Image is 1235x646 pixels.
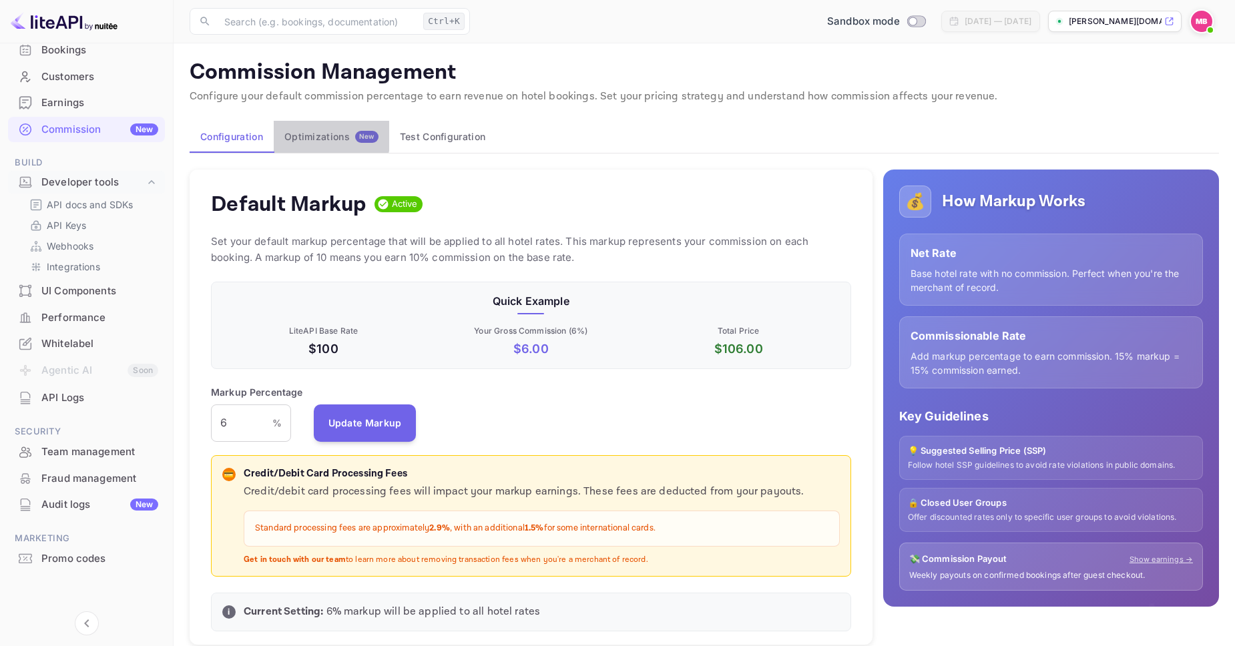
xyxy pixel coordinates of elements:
[429,523,450,534] strong: 2.9%
[908,512,1194,523] p: Offer discounted rates only to specific user groups to avoid violations.
[8,305,165,331] div: Performance
[314,404,417,442] button: Update Markup
[244,605,323,619] strong: Current Setting:
[8,531,165,546] span: Marketing
[8,546,165,572] div: Promo codes
[41,284,158,299] div: UI Components
[41,390,158,406] div: API Logs
[41,43,158,58] div: Bookings
[47,260,100,274] p: Integrations
[8,546,165,571] a: Promo codes
[8,439,165,465] div: Team management
[911,328,1192,344] p: Commissionable Rate
[8,90,165,115] a: Earnings
[8,64,165,90] div: Customers
[41,175,145,190] div: Developer tools
[211,191,366,218] h4: Default Markup
[47,218,86,232] p: API Keys
[822,14,931,29] div: Switch to Production mode
[827,14,900,29] span: Sandbox mode
[525,523,544,534] strong: 1.5%
[638,325,840,337] p: Total Price
[8,171,165,194] div: Developer tools
[272,416,282,430] p: %
[24,236,160,256] div: Webhooks
[24,257,160,276] div: Integrations
[75,611,99,635] button: Collapse navigation
[8,155,165,170] span: Build
[244,604,840,620] p: 6 % markup will be applied to all hotel rates
[190,89,1219,105] p: Configure your default commission percentage to earn revenue on hotel bookings. Set your pricing ...
[8,466,165,491] a: Fraud management
[8,278,165,303] a: UI Components
[211,404,272,442] input: 0
[224,468,234,480] p: 💳
[387,198,423,211] span: Active
[47,239,93,253] p: Webhooks
[29,218,154,232] a: API Keys
[899,407,1203,425] p: Key Guidelines
[8,117,165,141] a: CommissionNew
[1069,15,1162,27] p: [PERSON_NAME][DOMAIN_NAME]...
[41,310,158,326] div: Performance
[905,190,925,214] p: 💰
[8,64,165,89] a: Customers
[908,460,1194,471] p: Follow hotel SSP guidelines to avoid rate violations in public domains.
[908,497,1194,510] p: 🔒 Closed User Groups
[222,293,840,309] p: Quick Example
[638,340,840,358] p: $ 106.00
[911,266,1192,294] p: Base hotel rate with no commission. Perfect when you're the merchant of record.
[8,439,165,464] a: Team management
[8,424,165,439] span: Security
[8,466,165,492] div: Fraud management
[24,216,160,235] div: API Keys
[244,466,840,482] p: Credit/Debit Card Processing Fees
[24,195,160,214] div: API docs and SDKs
[222,325,425,337] p: LiteAPI Base Rate
[29,239,154,253] a: Webhooks
[211,234,851,266] p: Set your default markup percentage that will be applied to all hotel rates. This markup represent...
[29,260,154,274] a: Integrations
[8,385,165,411] div: API Logs
[911,245,1192,261] p: Net Rate
[423,13,465,30] div: Ctrl+K
[430,325,632,337] p: Your Gross Commission ( 6 %)
[8,37,165,62] a: Bookings
[8,117,165,143] div: CommissionNew
[41,95,158,111] div: Earnings
[909,570,1193,581] p: Weekly payouts on confirmed bookings after guest checkout.
[389,121,496,153] button: Test Configuration
[965,15,1031,27] div: [DATE] — [DATE]
[41,471,158,487] div: Fraud management
[190,59,1219,86] p: Commission Management
[1130,554,1193,565] a: Show earnings →
[430,340,632,358] p: $ 6.00
[29,198,154,212] a: API docs and SDKs
[130,499,158,511] div: New
[41,336,158,352] div: Whitelabel
[8,492,165,517] a: Audit logsNew
[8,278,165,304] div: UI Components
[222,340,425,358] p: $100
[130,123,158,135] div: New
[11,11,117,32] img: LiteAPI logo
[211,385,303,399] p: Markup Percentage
[8,331,165,357] div: Whitelabel
[190,121,274,153] button: Configuration
[8,90,165,116] div: Earnings
[8,331,165,356] a: Whitelabel
[911,349,1192,377] p: Add markup percentage to earn commission. 15% markup = 15% commission earned.
[244,484,840,500] p: Credit/debit card processing fees will impact your markup earnings. These fees are deducted from ...
[8,305,165,330] a: Performance
[8,492,165,518] div: Audit logsNew
[1191,11,1212,32] img: Marc Bellmann
[228,606,230,618] p: i
[255,522,828,535] p: Standard processing fees are approximately , with an additional for some international cards.
[909,553,1007,566] p: 💸 Commission Payout
[8,37,165,63] div: Bookings
[355,132,379,141] span: New
[942,191,1085,212] h5: How Markup Works
[47,198,134,212] p: API docs and SDKs
[244,555,840,566] p: to learn more about removing transaction fees when you're a merchant of record.
[216,8,418,35] input: Search (e.g. bookings, documentation)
